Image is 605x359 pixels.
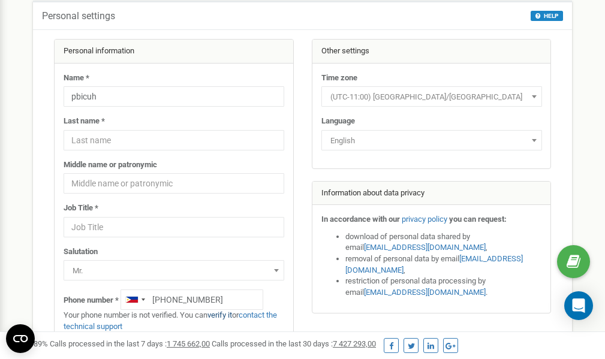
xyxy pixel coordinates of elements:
[345,254,523,274] a: [EMAIL_ADDRESS][DOMAIN_NAME]
[64,260,284,280] span: Mr.
[345,231,542,254] li: download of personal data shared by email ,
[64,246,98,258] label: Salutation
[121,289,263,310] input: +1-800-555-55-55
[64,173,284,194] input: Middle name or patronymic
[564,291,593,320] div: Open Intercom Messenger
[207,310,232,319] a: verify it
[364,288,486,297] a: [EMAIL_ADDRESS][DOMAIN_NAME]
[64,203,98,214] label: Job Title *
[121,290,149,309] div: Telephone country code
[321,130,542,150] span: English
[321,73,357,84] label: Time zone
[64,217,284,237] input: Job Title
[6,324,35,353] button: Open CMP widget
[345,276,542,298] li: restriction of personal data processing by email .
[321,215,400,224] strong: In accordance with our
[345,254,542,276] li: removal of personal data by email ,
[364,243,486,252] a: [EMAIL_ADDRESS][DOMAIN_NAME]
[312,182,551,206] div: Information about data privacy
[333,339,376,348] u: 7 427 293,00
[321,116,355,127] label: Language
[402,215,447,224] a: privacy policy
[312,40,551,64] div: Other settings
[64,116,105,127] label: Last name *
[64,310,277,331] a: contact the technical support
[64,130,284,150] input: Last name
[55,40,293,64] div: Personal information
[64,73,89,84] label: Name *
[64,295,119,306] label: Phone number *
[50,339,210,348] span: Calls processed in the last 7 days :
[321,86,542,107] span: (UTC-11:00) Pacific/Midway
[212,339,376,348] span: Calls processed in the last 30 days :
[326,132,538,149] span: English
[64,86,284,107] input: Name
[449,215,507,224] strong: you can request:
[326,89,538,105] span: (UTC-11:00) Pacific/Midway
[68,263,280,279] span: Mr.
[64,159,157,171] label: Middle name or patronymic
[531,11,563,21] button: HELP
[167,339,210,348] u: 1 745 662,00
[42,11,115,22] h5: Personal settings
[64,310,284,332] p: Your phone number is not verified. You can or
